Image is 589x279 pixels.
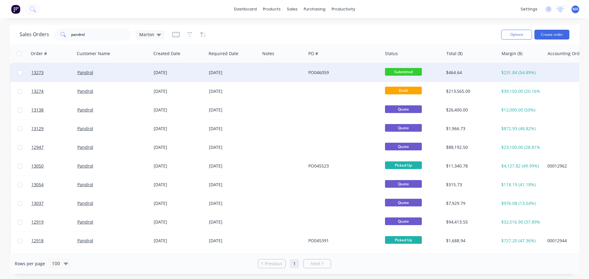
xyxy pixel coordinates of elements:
[154,107,204,113] div: [DATE]
[31,63,77,82] a: 13273
[31,213,77,231] a: 12919
[139,31,154,38] span: Marton
[385,161,422,169] span: Picked Up
[385,87,422,94] span: Draft
[31,200,44,206] span: 13037
[501,219,540,225] div: $32,516.90 (37.89%)
[154,163,204,169] div: [DATE]
[548,51,588,57] div: Accounting Order #
[501,144,540,150] div: $23,100.00 (28.81%)
[502,51,522,57] div: Margin ($)
[153,51,180,57] div: Created Date
[304,261,331,267] a: Next page
[385,180,422,188] span: Quote
[501,182,540,188] div: $118.19 (41.18%)
[385,51,398,57] div: Status
[209,219,258,225] div: [DATE]
[501,107,540,113] div: $12,000.00 (50%)
[301,5,329,14] div: purchasing
[31,119,77,138] a: 13129
[31,126,44,132] span: 13129
[572,6,578,12] span: MA
[209,238,258,244] div: [DATE]
[256,259,333,268] ul: Pagination
[154,88,204,94] div: [DATE]
[71,28,131,41] input: Search...
[20,32,49,37] h1: Sales Orders
[15,261,45,267] span: Rows per page
[209,70,258,76] div: [DATE]
[311,261,320,267] span: Next
[31,82,77,100] a: 13274
[77,163,93,169] a: Pandrol
[77,51,110,57] div: Customer Name
[31,51,47,57] div: Order #
[154,238,204,244] div: [DATE]
[31,144,44,150] span: 12947
[385,105,422,113] span: Quote
[446,219,494,225] div: $94,413.55
[154,144,204,150] div: [DATE]
[154,182,204,188] div: [DATE]
[385,199,422,206] span: Quote
[31,101,77,119] a: 13138
[209,144,258,150] div: [DATE]
[209,163,258,169] div: [DATE]
[385,143,422,150] span: Quote
[77,88,93,94] a: Pandrol
[446,126,494,132] div: $1,966.73
[385,68,422,76] span: Submitted
[31,219,44,225] span: 12919
[446,144,494,150] div: $88,192.50
[501,126,540,132] div: $872.93 (48.82%)
[154,126,204,132] div: [DATE]
[265,261,282,267] span: Previous
[209,200,258,206] div: [DATE]
[77,107,93,113] a: Pandrol
[31,194,77,213] a: 13037
[308,51,318,57] div: PO #
[31,88,44,94] span: 13274
[446,182,494,188] div: $315.73
[284,5,301,14] div: sales
[31,250,77,269] a: 12920
[262,51,274,57] div: Notes
[446,238,494,244] div: $1,688.94
[501,88,540,94] div: $39,150.00 (20.16%)
[258,261,285,267] a: Previous page
[31,232,77,250] a: 12918
[308,163,376,169] div: PO045523
[209,51,238,57] div: Required Date
[209,126,258,132] div: [DATE]
[154,70,204,76] div: [DATE]
[501,200,540,206] div: $976.08 (13.54%)
[31,182,44,188] span: 13054
[209,107,258,113] div: [DATE]
[446,51,463,57] div: Total ($)
[31,70,44,76] span: 13273
[260,5,284,14] div: products
[385,236,422,244] span: Picked Up
[446,107,494,113] div: $26,400.00
[385,124,422,132] span: Quote
[501,30,532,40] button: Options
[518,5,541,14] div: settings
[77,144,93,150] a: Pandrol
[446,163,494,169] div: $11,340.78
[534,30,569,40] button: Create order
[290,259,299,268] a: Page 1 is your current page
[31,138,77,156] a: 12947
[154,200,204,206] div: [DATE]
[231,5,260,14] a: dashboard
[11,5,20,14] img: Factory
[31,157,77,175] a: 13050
[31,238,44,244] span: 12918
[308,70,376,76] div: PO046059
[31,107,44,113] span: 13138
[31,175,77,194] a: 13054
[446,88,494,94] div: $213,565.00
[446,200,494,206] div: $7,929.79
[77,219,93,225] a: Pandrol
[308,238,376,244] div: PO045391
[77,200,93,206] a: Pandrol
